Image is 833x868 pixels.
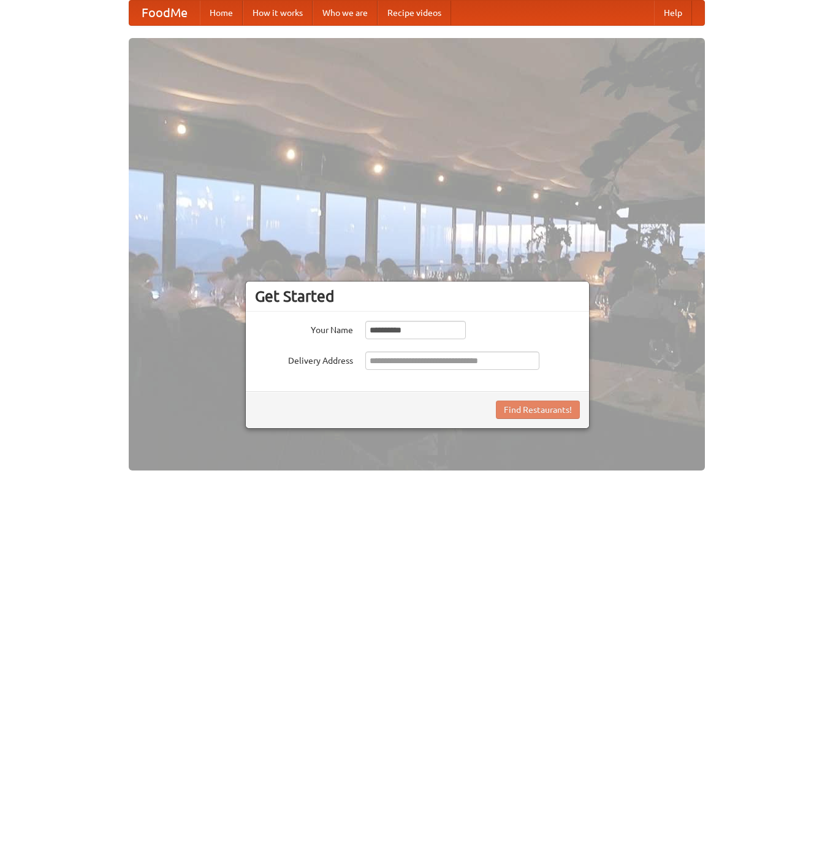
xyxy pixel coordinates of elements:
[313,1,378,25] a: Who we are
[243,1,313,25] a: How it works
[496,401,580,419] button: Find Restaurants!
[200,1,243,25] a: Home
[255,351,353,367] label: Delivery Address
[378,1,451,25] a: Recipe videos
[129,1,200,25] a: FoodMe
[255,321,353,336] label: Your Name
[255,287,580,305] h3: Get Started
[654,1,692,25] a: Help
